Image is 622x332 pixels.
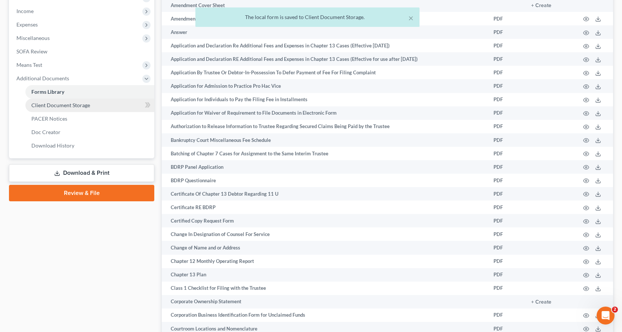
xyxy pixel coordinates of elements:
[162,39,488,52] td: Application and Declaration Re Additional Fees and Expenses in Chapter 13 Cases (Effective [DATE])
[162,187,488,201] td: Certificate Of Chapter 13 Debtor Regarding 11 U
[488,79,525,93] td: PDF
[162,147,488,160] td: Batching of Chapter 7 Cases for Assignment to the Same Interim Trustee
[488,52,525,66] td: PDF
[31,102,90,108] span: Client Document Storage
[408,13,414,22] button: ×
[531,300,551,305] button: + Create
[531,3,551,8] button: + Create
[162,79,488,93] td: Application for Admission to Practice Pro Hac Vice
[162,174,488,187] td: BDRP Questionnaire
[162,133,488,147] td: Bankruptcy Court Miscellaneous Fee Schedule
[488,174,525,187] td: PDF
[488,120,525,133] td: PDF
[162,295,488,308] td: Corporate Ownership Statement
[488,106,525,120] td: PDF
[31,89,64,95] span: Forms Library
[488,187,525,201] td: PDF
[25,125,154,139] a: Doc Creator
[162,120,488,133] td: Authorization to Release Information to Trustee Regarding Secured Claims Being Paid by the Trustee
[25,85,154,99] a: Forms Library
[10,45,154,58] a: SOFA Review
[488,241,525,254] td: PDF
[162,66,488,79] td: Application By Trustee Or Debtor-In-Possession To Defer Payment of Fee For Filing Complaint
[162,160,488,174] td: BDRP Panel Application
[488,227,525,241] td: PDF
[162,241,488,254] td: Change of Name and or Address
[162,308,488,322] td: Corporation Business Identification Form for Unclaimed Funds
[162,227,488,241] td: Change In Designation of Counsel For Service
[488,201,525,214] td: PDF
[488,93,525,106] td: PDF
[488,133,525,147] td: PDF
[162,93,488,106] td: Application for Individuals to Pay the Filing Fee in Installments
[16,35,50,41] span: Miscellaneous
[162,201,488,214] td: Certificate RE BDRP
[597,307,615,325] iframe: Intercom live chat
[31,115,67,122] span: PACER Notices
[488,66,525,79] td: PDF
[162,268,488,282] td: Chapter 13 Plan
[162,52,488,66] td: Application and Declaration RE Additional Fees and Expenses in Chapter 13 Cases (Effective for us...
[488,160,525,174] td: PDF
[9,185,154,201] a: Review & File
[488,308,525,322] td: PDF
[488,282,525,295] td: PDF
[25,99,154,112] a: Client Document Storage
[31,129,61,135] span: Doc Creator
[488,268,525,282] td: PDF
[162,282,488,295] td: Class 1 Checklist for Filing with the Trustee
[25,139,154,152] a: Download History
[25,112,154,125] a: PACER Notices
[16,62,42,68] span: Means Test
[9,164,154,182] a: Download & Print
[16,75,69,81] span: Additional Documents
[612,307,618,313] span: 2
[488,255,525,268] td: PDF
[31,142,74,149] span: Download History
[162,25,488,39] td: Answer
[162,214,488,227] td: Certified Copy Request Form
[488,25,525,39] td: PDF
[488,39,525,52] td: PDF
[16,48,47,55] span: SOFA Review
[201,13,414,21] div: The local form is saved to Client Document Storage.
[488,214,525,227] td: PDF
[162,255,488,268] td: Chapter 12 Monthly Operating Report
[488,147,525,160] td: PDF
[162,106,488,120] td: Application for Waiver of Requirement to File Documents in Electronic Form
